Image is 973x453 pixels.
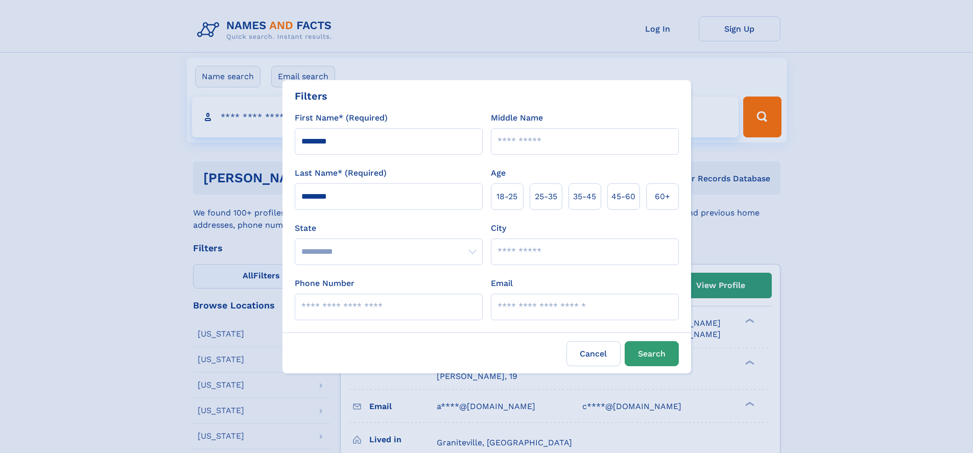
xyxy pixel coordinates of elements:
[491,277,513,290] label: Email
[295,167,387,179] label: Last Name* (Required)
[566,341,621,366] label: Cancel
[295,88,327,104] div: Filters
[573,190,596,203] span: 35‑45
[655,190,670,203] span: 60+
[491,222,506,234] label: City
[295,222,483,234] label: State
[295,112,388,124] label: First Name* (Required)
[491,167,506,179] label: Age
[295,277,354,290] label: Phone Number
[491,112,543,124] label: Middle Name
[625,341,679,366] button: Search
[611,190,635,203] span: 45‑60
[496,190,517,203] span: 18‑25
[535,190,557,203] span: 25‑35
